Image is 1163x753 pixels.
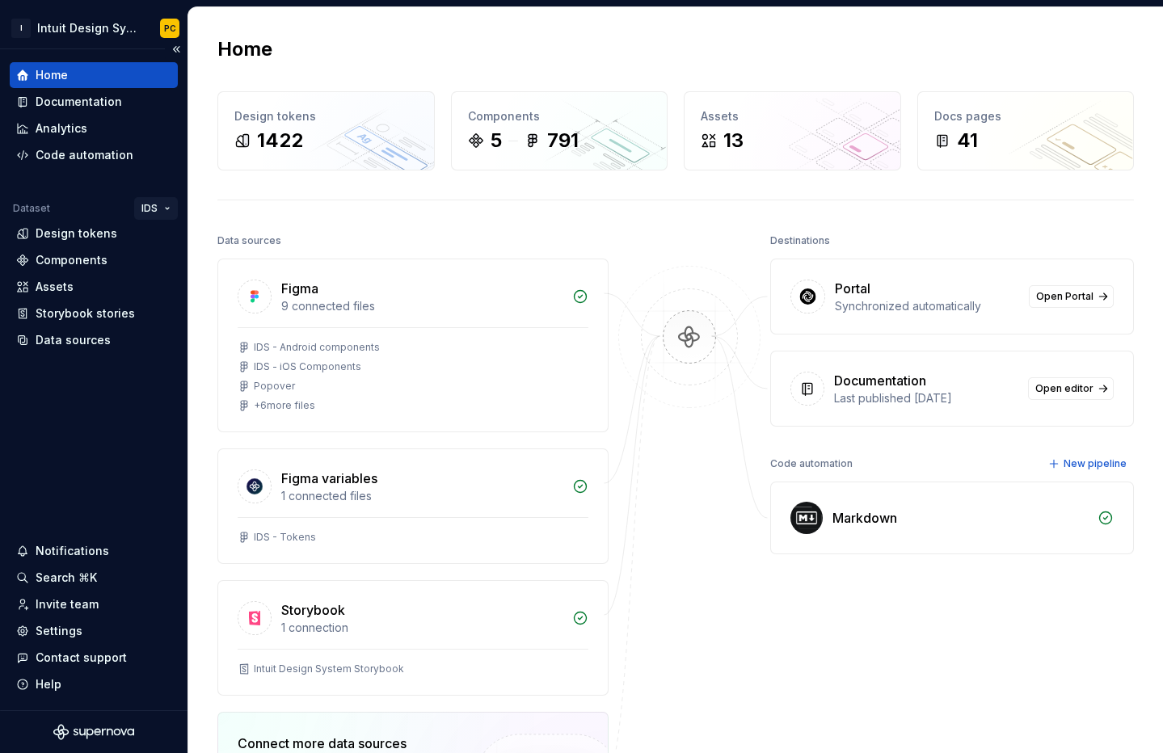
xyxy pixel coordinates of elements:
div: Intuit Design System Storybook [254,663,404,675]
a: Figma9 connected filesIDS - Android componentsIDS - iOS ComponentsPopover+6more files [217,259,609,432]
div: + 6 more files [254,399,315,412]
div: Storybook stories [36,305,135,322]
div: 1422 [257,128,303,154]
a: Storybook stories [10,301,178,326]
div: Search ⌘K [36,570,97,586]
a: Assets [10,274,178,300]
div: 1 connected files [281,488,563,504]
div: Destinations [770,229,830,252]
a: Analytics [10,116,178,141]
a: Components [10,247,178,273]
div: Analytics [36,120,87,137]
div: Storybook [281,600,345,620]
div: IDS - Tokens [254,531,316,544]
button: IIntuit Design SystemPC [3,11,184,45]
a: Assets13 [684,91,901,170]
div: Design tokens [36,225,117,242]
div: Documentation [834,371,926,390]
div: Design tokens [234,108,418,124]
a: Open Portal [1029,285,1114,308]
div: 41 [957,128,978,154]
div: Data sources [36,332,111,348]
a: Docs pages41 [917,91,1135,170]
div: 1 connection [281,620,563,636]
a: Open editor [1028,377,1114,400]
div: Synchronized automatically [835,298,1019,314]
h2: Home [217,36,272,62]
a: Settings [10,618,178,644]
div: Code automation [770,452,853,475]
div: Figma variables [281,469,377,488]
a: Code automation [10,142,178,168]
a: Figma variables1 connected filesIDS - Tokens [217,448,609,564]
div: Dataset [13,202,50,215]
span: Open editor [1035,382,1093,395]
a: Components5791 [451,91,668,170]
button: Help [10,671,178,697]
span: IDS [141,202,158,215]
div: Intuit Design System [37,20,141,36]
svg: Supernova Logo [53,724,134,740]
div: 9 connected files [281,298,563,314]
div: 791 [547,128,579,154]
a: Invite team [10,591,178,617]
div: Assets [36,279,74,295]
div: Help [36,676,61,692]
div: Connect more data sources [238,734,448,753]
a: Home [10,62,178,88]
a: Data sources [10,327,178,353]
button: Notifications [10,538,178,564]
div: IDS - iOS Components [254,360,361,373]
div: Components [468,108,651,124]
span: New pipeline [1064,457,1127,470]
button: Search ⌘K [10,565,178,591]
div: Data sources [217,229,281,252]
div: 5 [491,128,502,154]
div: PC [164,22,176,35]
div: Portal [835,279,870,298]
div: Documentation [36,94,122,110]
div: Figma [281,279,318,298]
div: Settings [36,623,82,639]
div: Notifications [36,543,109,559]
div: Last published [DATE] [834,390,1018,406]
a: Design tokens [10,221,178,246]
div: Invite team [36,596,99,612]
a: Design tokens1422 [217,91,435,170]
div: Home [36,67,68,83]
button: Collapse sidebar [165,38,188,61]
div: Contact support [36,650,127,666]
a: Storybook1 connectionIntuit Design System Storybook [217,580,609,696]
div: IDS - Android components [254,341,380,354]
div: Docs pages [934,108,1118,124]
a: Documentation [10,89,178,115]
button: IDS [134,197,178,220]
div: Markdown [832,508,897,528]
div: Code automation [36,147,133,163]
div: 13 [723,128,744,154]
button: Contact support [10,645,178,671]
button: New pipeline [1043,452,1134,475]
div: I [11,19,31,38]
div: Components [36,252,107,268]
div: Popover [254,380,295,393]
div: Assets [701,108,884,124]
span: Open Portal [1036,290,1093,303]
